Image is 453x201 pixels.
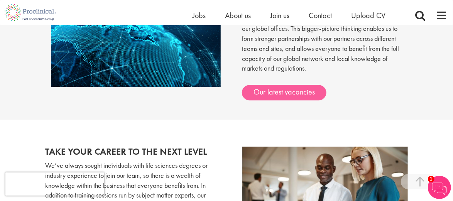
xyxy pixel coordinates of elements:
a: Jobs [193,10,206,20]
p: As partners, we actively relocate our staff abroad and encourage a culture of collaboration betwe... [242,4,402,81]
a: Upload CV [351,10,385,20]
span: 1 [428,176,434,182]
img: Chatbot [428,176,451,199]
a: Our latest vacancies [242,85,326,100]
iframe: reCAPTCHA [5,172,104,196]
a: Contact [309,10,332,20]
a: About us [225,10,251,20]
h2: Take your career to the next level [45,147,221,157]
a: Join us [270,10,289,20]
